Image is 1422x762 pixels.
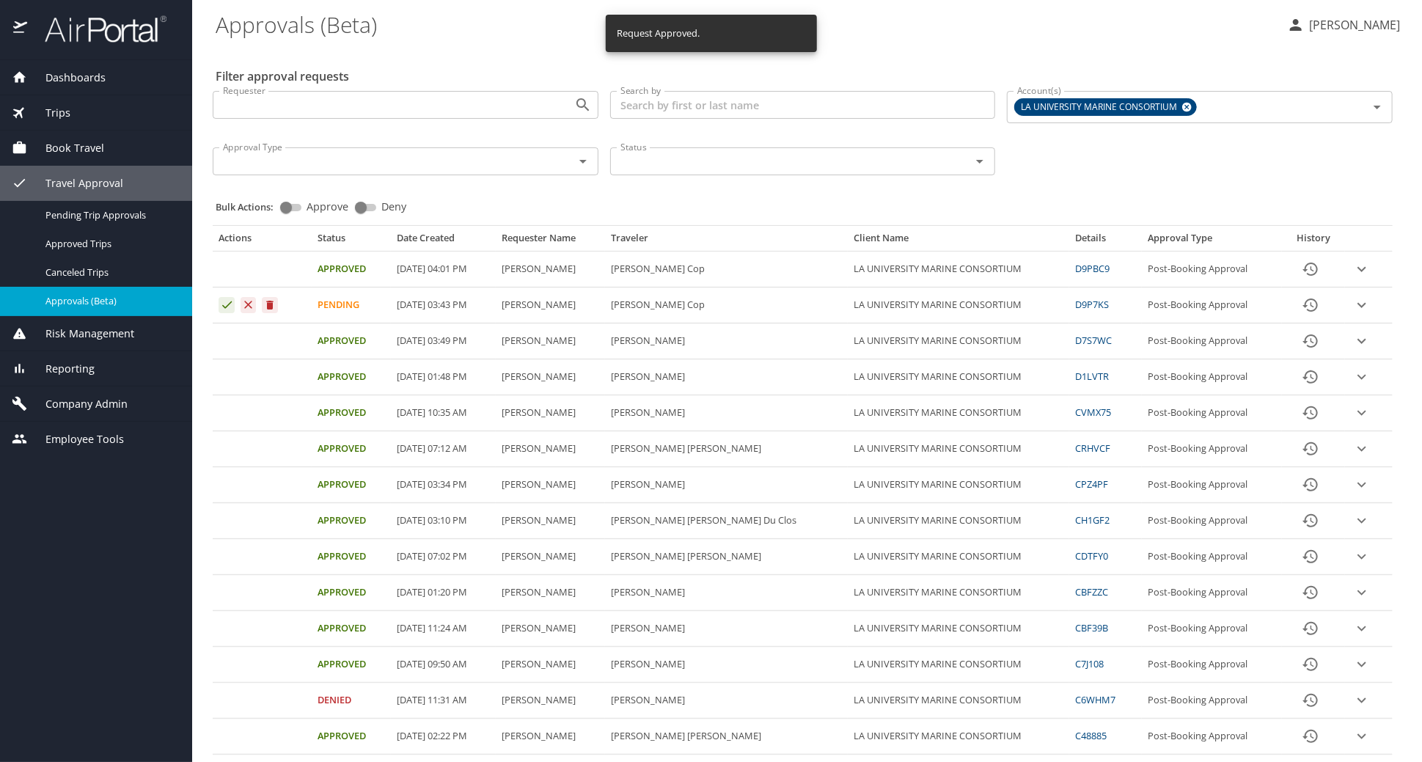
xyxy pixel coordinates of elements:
td: LA UNIVERSITY MARINE CONSORTIUM [848,575,1069,611]
button: expand row [1351,582,1373,604]
th: Details [1069,232,1142,251]
a: CRHVCF [1075,442,1110,455]
button: Open [970,151,990,172]
td: [PERSON_NAME] [605,683,848,719]
a: D7S7WC [1075,334,1112,347]
span: Canceled Trips [45,265,175,279]
td: [PERSON_NAME] [496,503,605,539]
td: Post-Booking Approval [1142,323,1282,359]
td: [PERSON_NAME] [605,647,848,683]
button: History [1293,287,1328,323]
td: Approved [312,359,390,395]
td: LA UNIVERSITY MARINE CONSORTIUM [848,467,1069,503]
a: C48885 [1075,729,1107,742]
td: [PERSON_NAME] [PERSON_NAME] [605,539,848,575]
button: History [1293,467,1328,502]
td: Post-Booking Approval [1142,467,1282,503]
a: C6WHM7 [1075,693,1115,706]
td: [DATE] 09:50 AM [391,647,496,683]
td: Approved [312,719,390,755]
td: [DATE] 02:22 PM [391,719,496,755]
span: Approve [307,202,348,212]
button: History [1293,431,1328,466]
td: [PERSON_NAME] Cop [605,287,848,323]
td: LA UNIVERSITY MARINE CONSORTIUM [848,287,1069,323]
td: LA UNIVERSITY MARINE CONSORTIUM [848,683,1069,719]
p: [PERSON_NAME] [1305,16,1400,34]
td: [PERSON_NAME] [PERSON_NAME] Du Clos [605,503,848,539]
td: [PERSON_NAME] [605,323,848,359]
td: Post-Booking Approval [1142,683,1282,719]
td: [PERSON_NAME] [496,287,605,323]
button: History [1293,647,1328,682]
a: CVMX75 [1075,406,1111,419]
h1: Approvals (Beta) [216,1,1275,47]
th: Actions [213,232,312,251]
td: Approved [312,395,390,431]
a: CBF39B [1075,621,1108,634]
td: Approved [312,323,390,359]
td: [PERSON_NAME] [496,323,605,359]
td: [PERSON_NAME] [496,431,605,467]
td: LA UNIVERSITY MARINE CONSORTIUM [848,323,1069,359]
p: Bulk Actions: [216,200,285,213]
td: [PERSON_NAME] [496,539,605,575]
td: [PERSON_NAME] Cop [605,252,848,287]
td: Post-Booking Approval [1142,575,1282,611]
td: [PERSON_NAME] [PERSON_NAME] [605,719,848,755]
td: Pending [312,287,390,323]
td: Post-Booking Approval [1142,539,1282,575]
td: [DATE] 11:24 AM [391,611,496,647]
th: Traveler [605,232,848,251]
th: Approval Type [1142,232,1282,251]
a: C7J108 [1075,657,1104,670]
button: expand row [1351,510,1373,532]
button: Open [573,151,593,172]
button: expand row [1351,330,1373,352]
button: expand row [1351,402,1373,424]
a: CBFZZC [1075,585,1108,598]
td: [PERSON_NAME] [496,647,605,683]
td: [PERSON_NAME] [605,359,848,395]
td: Post-Booking Approval [1142,503,1282,539]
td: [PERSON_NAME] [496,611,605,647]
button: expand row [1351,366,1373,388]
td: [PERSON_NAME] [496,395,605,431]
td: Post-Booking Approval [1142,359,1282,395]
div: Request Approved. [617,19,700,48]
td: [PERSON_NAME] [496,683,605,719]
th: Requester Name [496,232,605,251]
button: expand row [1351,725,1373,747]
td: [PERSON_NAME] [605,395,848,431]
span: Risk Management [27,326,134,342]
td: Post-Booking Approval [1142,719,1282,755]
td: LA UNIVERSITY MARINE CONSORTIUM [848,503,1069,539]
td: Post-Booking Approval [1142,611,1282,647]
td: [DATE] 03:10 PM [391,503,496,539]
a: CH1GF2 [1075,513,1110,527]
td: LA UNIVERSITY MARINE CONSORTIUM [848,359,1069,395]
span: Pending Trip Approvals [45,208,175,222]
a: D9PBC9 [1075,262,1110,275]
td: [PERSON_NAME] [496,575,605,611]
th: Client Name [848,232,1069,251]
td: Denied [312,683,390,719]
span: Company Admin [27,396,128,412]
a: CDTFY0 [1075,549,1108,563]
td: Post-Booking Approval [1142,431,1282,467]
button: Open [1367,97,1388,117]
td: [DATE] 10:35 AM [391,395,496,431]
span: Travel Approval [27,175,123,191]
td: Approved [312,431,390,467]
button: Cancel request [262,297,278,313]
span: Deny [381,202,406,212]
th: Date Created [391,232,496,251]
button: Open [573,95,593,115]
td: [DATE] 03:34 PM [391,467,496,503]
button: History [1293,683,1328,718]
span: Employee Tools [27,431,124,447]
th: History [1282,232,1345,251]
td: LA UNIVERSITY MARINE CONSORTIUM [848,395,1069,431]
input: Search by first or last name [610,91,996,119]
td: [PERSON_NAME] [496,467,605,503]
